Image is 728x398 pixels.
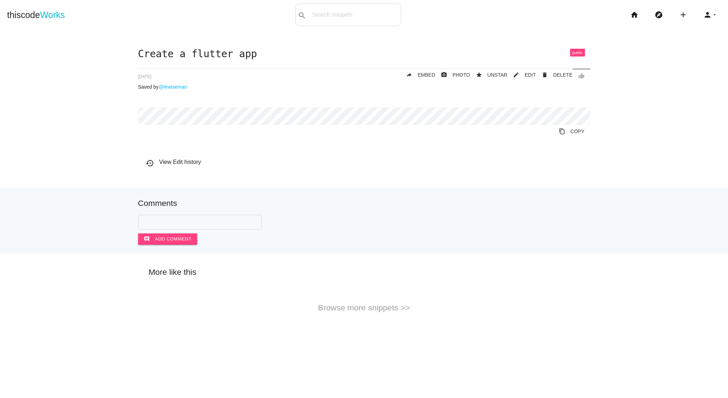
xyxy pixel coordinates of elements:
[630,4,639,26] i: home
[553,72,572,78] span: DELETE
[138,199,590,208] h5: Comments
[296,4,308,26] button: search
[406,69,412,81] i: reply
[476,69,482,81] i: star
[679,4,687,26] i: add
[525,72,536,78] span: EDIT
[507,69,536,81] a: mode_editEDIT
[487,72,508,78] span: UNSTAR
[138,84,590,90] p: Saved by
[159,84,187,90] a: @lewiseman
[144,233,150,245] i: comment
[7,4,65,26] a: thiscodeWorks
[146,159,154,167] i: history
[418,72,435,78] span: EMBED
[655,4,663,26] i: explore
[40,10,65,20] span: Works
[712,4,717,26] i: arrow_drop_down
[703,4,712,26] i: person
[435,69,470,81] a: photo_cameraPHOTO
[536,69,572,81] a: Delete Post
[138,74,152,79] span: [DATE]
[553,125,590,138] a: Copy to Clipboard
[308,7,401,22] input: Search snippets
[513,69,519,81] i: mode_edit
[441,69,447,81] i: photo_camera
[138,268,590,277] h5: More like this
[298,4,306,27] i: search
[138,233,197,245] button: commentAdd comment
[138,49,590,60] h1: Create a flutter app
[452,72,470,78] span: PHOTO
[470,69,508,81] button: starUNSTAR
[541,69,548,81] i: delete
[400,69,435,81] a: replyEMBED
[559,125,565,138] i: content_copy
[146,159,590,165] h6: View Edit history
